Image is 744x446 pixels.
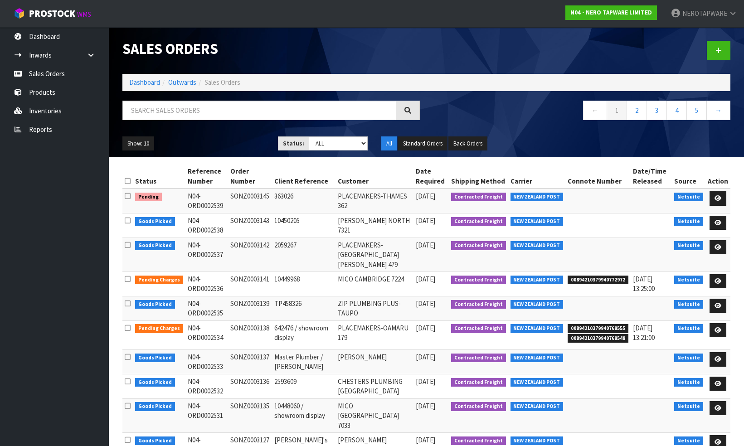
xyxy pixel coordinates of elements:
[633,275,655,293] span: [DATE] 13:25:00
[416,402,435,410] span: [DATE]
[283,140,304,147] strong: Status:
[416,377,435,386] span: [DATE]
[451,402,506,411] span: Contracted Freight
[77,10,91,19] small: WMS
[511,436,564,446] span: NEW ZEALAND POST
[336,213,413,238] td: [PERSON_NAME] NORTH 7321
[272,398,336,432] td: 10448060 / showroom display
[336,320,413,349] td: PLACEMAKERS-OAMARU 179
[336,271,413,296] td: MICO CAMBRIDGE 7224
[135,276,183,285] span: Pending Charges
[416,324,435,332] span: [DATE]
[416,192,435,200] span: [DATE]
[666,101,687,120] a: 4
[706,101,730,120] a: →
[185,189,228,213] td: N04-ORD0002539
[448,136,487,151] button: Back Orders
[135,324,183,333] span: Pending Charges
[451,300,506,309] span: Contracted Freight
[674,276,703,285] span: Netsuite
[674,217,703,226] span: Netsuite
[135,378,175,387] span: Goods Picked
[336,164,413,189] th: Customer
[686,101,707,120] a: 5
[508,164,566,189] th: Carrier
[511,217,564,226] span: NEW ZEALAND POST
[705,164,730,189] th: Action
[433,101,731,123] nav: Page navigation
[511,378,564,387] span: NEW ZEALAND POST
[135,436,175,446] span: Goods Picked
[583,101,607,120] a: ←
[336,374,413,398] td: CHESTERS PLUMBING [GEOGRAPHIC_DATA]
[451,241,506,250] span: Contracted Freight
[272,296,336,320] td: TP458326
[451,354,506,363] span: Contracted Freight
[416,353,435,361] span: [DATE]
[228,213,272,238] td: SONZ0003143
[565,164,631,189] th: Connote Number
[336,398,413,432] td: MICO [GEOGRAPHIC_DATA] 7033
[185,296,228,320] td: N04-ORD0002535
[416,275,435,283] span: [DATE]
[135,354,175,363] span: Goods Picked
[272,350,336,374] td: Master Plumber / [PERSON_NAME]
[185,213,228,238] td: N04-ORD0002538
[228,320,272,349] td: SONZ0003138
[451,324,506,333] span: Contracted Freight
[272,164,336,189] th: Client Reference
[228,189,272,213] td: SONZ0003145
[674,193,703,202] span: Netsuite
[413,164,449,189] th: Date Required
[336,238,413,271] td: PLACEMAKERS-[GEOGRAPHIC_DATA][PERSON_NAME] 479
[228,164,272,189] th: Order Number
[449,164,508,189] th: Shipping Method
[204,78,240,87] span: Sales Orders
[672,164,705,189] th: Source
[272,213,336,238] td: 10450205
[272,320,336,349] td: 642476 / showroom display
[228,398,272,432] td: SONZ0003135
[129,78,160,87] a: Dashboard
[135,402,175,411] span: Goods Picked
[135,217,175,226] span: Goods Picked
[511,402,564,411] span: NEW ZEALAND POST
[674,354,703,363] span: Netsuite
[451,276,506,285] span: Contracted Freight
[627,101,647,120] a: 2
[674,378,703,387] span: Netsuite
[381,136,397,151] button: All
[122,136,154,151] button: Show: 10
[570,9,652,16] strong: N04 - NERO TAPWARE LIMITED
[135,300,175,309] span: Goods Picked
[185,164,228,189] th: Reference Number
[185,374,228,398] td: N04-ORD0002532
[674,300,703,309] span: Netsuite
[607,101,627,120] a: 1
[135,193,162,202] span: Pending
[336,189,413,213] td: PLACEMAKERS-THAMES 362
[122,101,396,120] input: Search sales orders
[416,216,435,225] span: [DATE]
[185,271,228,296] td: N04-ORD0002536
[122,41,420,57] h1: Sales Orders
[647,101,667,120] a: 3
[185,238,228,271] td: N04-ORD0002537
[336,350,413,374] td: [PERSON_NAME]
[568,324,628,333] span: 00894210379940768555
[511,300,564,309] span: NEW ZEALAND POST
[416,299,435,308] span: [DATE]
[674,436,703,446] span: Netsuite
[168,78,196,87] a: Outwards
[272,374,336,398] td: 2593609
[674,241,703,250] span: Netsuite
[511,354,564,363] span: NEW ZEALAND POST
[631,164,672,189] th: Date/Time Released
[451,436,506,446] span: Contracted Freight
[14,8,25,19] img: cube-alt.png
[133,164,185,189] th: Status
[185,350,228,374] td: N04-ORD0002533
[568,276,628,285] span: 00894210379940772972
[29,8,75,19] span: ProStock
[451,193,506,202] span: Contracted Freight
